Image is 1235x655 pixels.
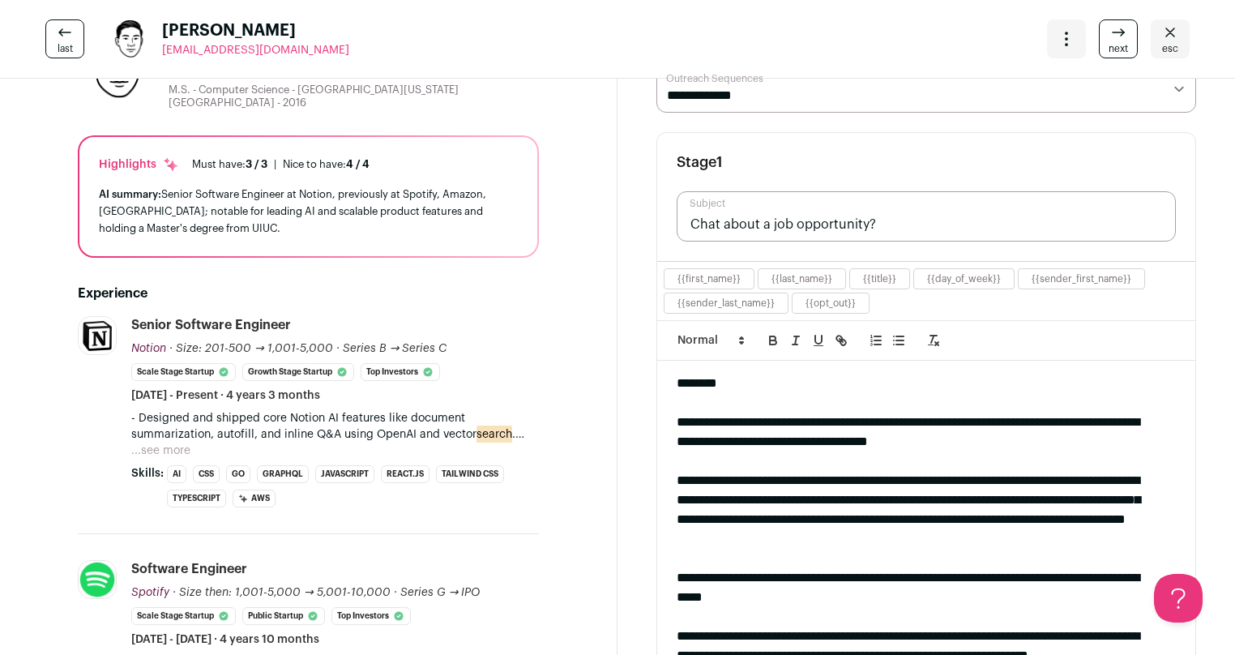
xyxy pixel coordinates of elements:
[167,465,186,483] li: AI
[677,152,723,172] h3: Stage
[1047,19,1086,58] button: Open dropdown
[226,465,250,483] li: Go
[110,19,149,58] img: af51e5ff05d3196d6eb16744f5dbf4324cccff728fa0f805a0b0463dbf5469ed.jpg
[162,19,349,42] span: [PERSON_NAME]
[58,42,73,55] span: last
[131,387,320,404] span: [DATE] - Present · 4 years 3 months
[131,443,190,459] button: ...see more
[257,465,309,483] li: GraphQL
[173,587,391,598] span: · Size then: 1,001-5,000 → 5,001-10,000
[162,42,349,58] a: [EMAIL_ADDRESS][DOMAIN_NAME]
[336,340,340,357] span: ·
[131,607,236,625] li: Scale Stage Startup
[242,363,354,381] li: Growth Stage Startup
[1151,19,1190,58] a: Close
[343,343,447,354] span: Series B → Series C
[927,272,1001,285] button: {{day_of_week}}
[476,426,512,443] mark: search
[242,607,325,625] li: Public Startup
[246,159,267,169] span: 3 / 3
[331,607,411,625] li: Top Investors
[162,45,349,56] span: [EMAIL_ADDRESS][DOMAIN_NAME]
[361,363,440,381] li: Top Investors
[1109,42,1128,55] span: next
[863,272,896,285] button: {{title}}
[771,272,832,285] button: {{last_name}}
[78,284,539,303] h2: Experience
[131,587,169,598] span: Spotify
[131,363,236,381] li: Scale Stage Startup
[233,490,276,507] li: AWS
[394,584,397,601] span: ·
[193,465,220,483] li: CSS
[1032,272,1131,285] button: {{sender_first_name}}
[169,83,539,109] div: M.S. - Computer Science - [GEOGRAPHIC_DATA][US_STATE] [GEOGRAPHIC_DATA] - 2016
[346,159,370,169] span: 4 / 4
[381,465,429,483] li: React.js
[806,297,856,310] button: {{opt_out}}
[167,490,226,507] li: TypeScript
[677,297,775,310] button: {{sender_last_name}}
[45,19,84,58] a: last
[1099,19,1138,58] a: next
[677,191,1176,242] input: Subject
[400,587,481,598] span: Series G → IPO
[99,186,518,237] div: Senior Software Engineer at Notion, previously at Spotify, Amazon, [GEOGRAPHIC_DATA]; notable for...
[436,465,504,483] li: Tailwind CSS
[192,158,370,171] ul: |
[131,410,539,443] p: - Designed and shipped core Notion AI features like document summarization, autofill, and inline ...
[283,158,370,171] div: Nice to have:
[79,317,116,354] img: 6823c88a8815fb32ed43bfb110249594162dc2eda15dce546bd9b15ac016aa28.jpg
[1154,574,1203,623] iframe: Help Scout Beacon - Open
[131,631,319,648] span: [DATE] - [DATE] · 4 years 10 months
[716,155,723,169] span: 1
[131,343,166,354] span: Notion
[315,465,374,483] li: JavaScript
[99,189,161,199] span: AI summary:
[99,156,179,173] div: Highlights
[169,343,333,354] span: · Size: 201-500 → 1,001-5,000
[1162,42,1178,55] span: esc
[677,272,741,285] button: {{first_name}}
[131,316,291,334] div: Senior Software Engineer
[131,465,164,482] span: Skills:
[192,158,267,171] div: Must have:
[131,560,247,578] div: Software Engineer
[79,561,116,598] img: b78c2de9752f15bf56c3ed39184f9e9ce0a102ac14975354e7e77392e53e6fcf.jpg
